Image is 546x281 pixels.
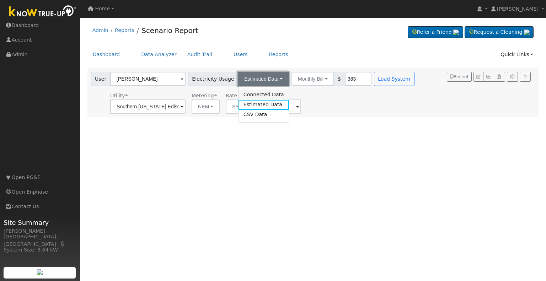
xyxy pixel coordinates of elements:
[465,26,534,38] a: Request a Cleaning
[473,72,483,82] button: Edit User
[4,218,76,227] span: Site Summary
[495,48,539,61] a: Quick Links
[141,26,198,35] a: Scenario Report
[374,72,414,86] button: Load System
[4,246,76,254] div: System Size: 8.64 kW
[524,29,530,35] img: retrieve
[507,72,518,82] button: Settings
[334,72,345,86] span: $
[192,99,220,114] button: NEM
[239,90,289,99] a: Connected Data
[408,26,463,38] a: Refer a Friend
[238,72,289,86] button: Estimated Data
[91,72,111,86] span: User
[87,48,125,61] a: Dashboard
[520,72,531,82] a: Help Link
[239,110,289,120] a: CSV Data
[192,92,220,99] div: Metering
[5,4,80,20] img: Know True-Up
[60,241,66,247] a: Map
[136,48,182,61] a: Data Analyzer
[483,72,494,82] button: Multi-Series Graph
[115,27,134,33] a: Reports
[188,72,238,86] span: Electricity Usage
[226,93,265,98] span: Alias: None
[494,72,505,82] button: Login As
[291,72,334,86] button: Monthly Bill
[92,27,108,33] a: Admin
[447,72,472,82] button: Recent
[453,29,459,35] img: retrieve
[110,72,186,86] input: Select a User
[239,100,289,110] a: Estimated Data
[264,48,294,61] a: Reports
[4,227,76,235] div: [PERSON_NAME]
[4,233,76,248] div: [GEOGRAPHIC_DATA], [GEOGRAPHIC_DATA]
[95,6,110,11] span: Home
[182,48,218,61] a: Audit Trail
[228,48,253,61] a: Users
[110,99,186,114] input: Select a Utility
[37,269,43,275] img: retrieve
[226,99,301,114] input: Select a Rate Schedule
[497,6,539,12] span: [PERSON_NAME]
[110,92,186,99] div: Utility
